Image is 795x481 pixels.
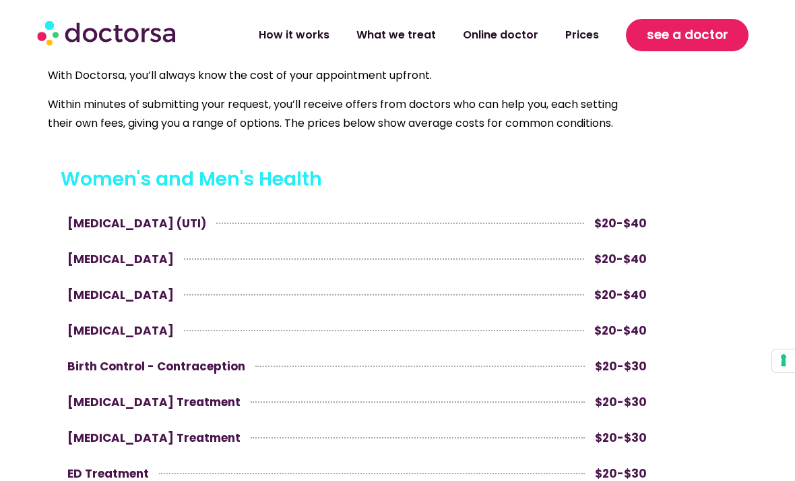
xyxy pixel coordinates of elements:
[626,19,749,51] a: see a doctor
[595,428,647,447] span: $20-$30
[595,357,647,376] span: $20-$30
[67,321,174,340] span: [MEDICAL_DATA]
[67,357,245,376] span: Birth Control - Contraception
[647,24,728,46] span: see a doctor
[449,20,552,51] a: Online doctor
[772,349,795,372] button: Your consent preferences for tracking technologies
[67,428,241,447] span: [MEDICAL_DATA] Treatment
[48,95,643,133] p: Within minutes of submitting your request, you’ll receive offers from doctors who can help you, e...
[594,321,647,340] span: $20-$40
[552,20,612,51] a: Prices
[216,20,612,51] nav: Menu
[245,20,343,51] a: How it works
[48,66,643,85] p: With Doctorsa, you’ll always know the cost of your appointment upfront.
[61,165,654,194] h3: Women's and Men's Health
[343,20,449,51] a: What we treat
